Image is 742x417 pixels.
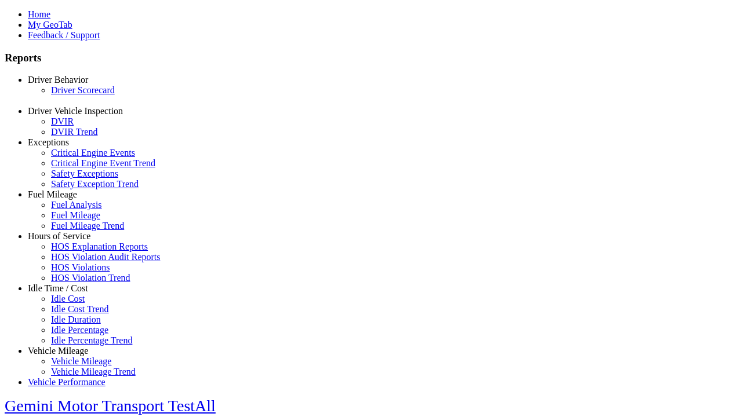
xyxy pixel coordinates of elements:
a: Fuel Mileage Trend [51,221,124,231]
a: Idle Cost [51,294,85,303]
a: Idle Cost Trend [51,304,109,314]
a: Hours of Service [28,231,90,241]
a: Vehicle Mileage Trend [51,367,136,376]
a: My GeoTab [28,20,72,30]
a: HOS Explanation Reports [51,242,148,251]
a: Fuel Mileage [51,210,100,220]
a: Exceptions [28,137,69,147]
a: Driver Scorecard [51,85,115,95]
a: HOS Violations [51,262,110,272]
a: Idle Percentage Trend [51,335,132,345]
h3: Reports [5,52,737,64]
a: Idle Duration [51,314,101,324]
a: Driver Behavior [28,75,88,85]
a: Home [28,9,50,19]
a: Vehicle Mileage [28,346,88,356]
a: Feedback / Support [28,30,100,40]
a: Fuel Mileage [28,189,77,199]
a: Safety Exception Trend [51,179,139,189]
a: HOS Violation Audit Reports [51,252,161,262]
a: Vehicle Mileage [51,356,111,366]
a: HOS Violation Trend [51,273,130,283]
a: Gemini Motor Transport TestAll [5,397,216,415]
a: DVIR [51,116,74,126]
a: Vehicle Performance [28,377,106,387]
a: Safety Exceptions [51,169,118,178]
a: Idle Time / Cost [28,283,88,293]
a: Fuel Analysis [51,200,102,210]
a: Critical Engine Event Trend [51,158,155,168]
a: Idle Percentage [51,325,108,335]
a: Driver Vehicle Inspection [28,106,123,116]
a: Critical Engine Events [51,148,135,158]
a: DVIR Trend [51,127,97,137]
